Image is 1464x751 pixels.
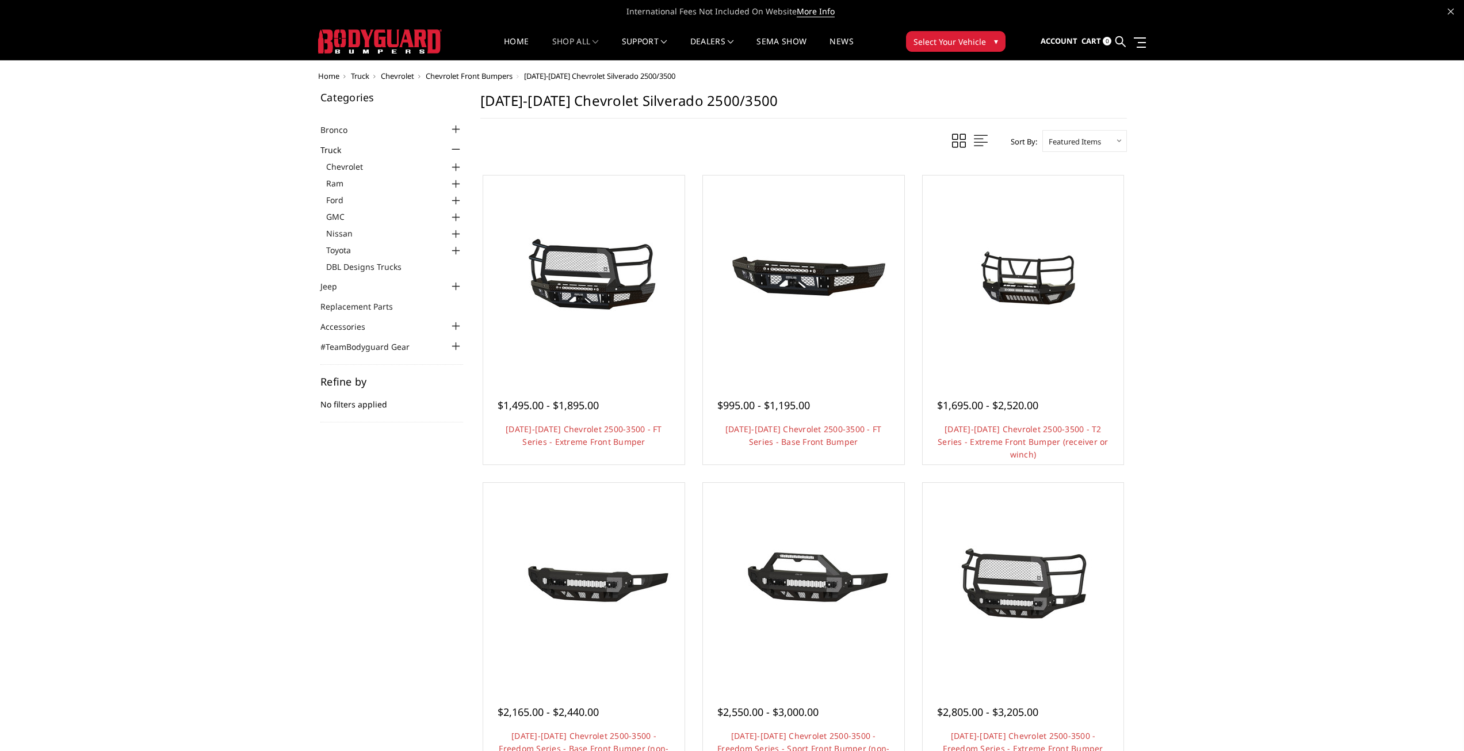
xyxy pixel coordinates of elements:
a: [DATE]-[DATE] Chevrolet 2500-3500 - T2 Series - Extreme Front Bumper (receiver or winch) [938,424,1108,460]
a: GMC [326,211,463,223]
a: shop all [552,37,599,60]
a: [DATE]-[DATE] Chevrolet 2500-3500 - FT Series - Base Front Bumper [725,424,882,447]
span: $2,805.00 - $3,205.00 [937,705,1038,719]
span: $995.00 - $1,195.00 [717,398,810,412]
a: DBL Designs Trucks [326,261,463,273]
a: Chevrolet [381,71,414,81]
span: 0 [1103,37,1111,45]
a: Dealers [690,37,734,60]
img: 2024-2025 Chevrolet 2500-3500 - Freedom Series - Sport Front Bumper (non-winch) [712,540,896,627]
a: 2024-2025 Chevrolet 2500-3500 - Freedom Series - Base Front Bumper (non-winch) [486,486,682,681]
iframe: Chat Widget [1406,696,1464,751]
img: 2024-2025 Chevrolet 2500-3500 - Freedom Series - Base Front Bumper (non-winch) [492,540,676,627]
span: Account [1041,36,1077,46]
a: 2024-2026 Chevrolet 2500-3500 - FT Series - Extreme Front Bumper 2024-2026 Chevrolet 2500-3500 - ... [486,178,682,374]
span: $1,495.00 - $1,895.00 [498,398,599,412]
a: Replacement Parts [320,300,407,312]
button: Select Your Vehicle [906,31,1006,52]
img: BODYGUARD BUMPERS [318,29,442,54]
a: Jeep [320,280,351,292]
a: Account [1041,26,1077,57]
a: Ram [326,177,463,189]
span: $2,550.00 - $3,000.00 [717,705,819,719]
h5: Categories [320,92,463,102]
a: News [830,37,853,60]
span: [DATE]-[DATE] Chevrolet Silverado 2500/3500 [524,71,675,81]
a: Home [318,71,339,81]
a: 2024-2025 Chevrolet 2500-3500 - Freedom Series - Extreme Front Bumper [926,486,1121,681]
img: 2024-2025 Chevrolet 2500-3500 - Freedom Series - Extreme Front Bumper [931,540,1115,627]
a: Toyota [326,244,463,256]
a: Chevrolet Front Bumpers [426,71,513,81]
span: $1,695.00 - $2,520.00 [937,398,1038,412]
a: Home [504,37,529,60]
a: 2024-2025 Chevrolet 2500-3500 - FT Series - Base Front Bumper 2024-2025 Chevrolet 2500-3500 - FT ... [706,178,901,374]
a: Chevrolet [326,161,463,173]
a: [DATE]-[DATE] Chevrolet 2500-3500 - FT Series - Extreme Front Bumper [506,424,662,447]
span: Select Your Vehicle [913,36,986,48]
a: Accessories [320,321,380,333]
h5: Refine by [320,376,463,387]
a: 2024-2026 Chevrolet 2500-3500 - T2 Series - Extreme Front Bumper (receiver or winch) 2024-2026 Ch... [926,178,1121,374]
div: No filters applied [320,376,463,422]
a: Bronco [320,124,362,136]
span: ▾ [994,35,998,47]
h1: [DATE]-[DATE] Chevrolet Silverado 2500/3500 [480,92,1127,119]
a: Support [622,37,667,60]
label: Sort By: [1004,133,1037,150]
a: SEMA Show [756,37,806,60]
a: 2024-2025 Chevrolet 2500-3500 - Freedom Series - Sport Front Bumper (non-winch) [706,486,901,681]
a: More Info [797,6,835,17]
a: Truck [320,144,356,156]
a: Ford [326,194,463,206]
span: $2,165.00 - $2,440.00 [498,705,599,719]
a: Truck [351,71,369,81]
a: #TeamBodyguard Gear [320,341,424,353]
a: Cart 0 [1081,26,1111,57]
span: Cart [1081,36,1101,46]
a: Nissan [326,227,463,239]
